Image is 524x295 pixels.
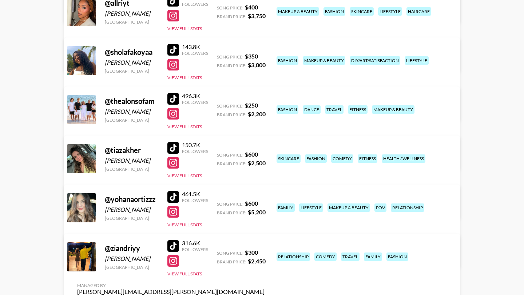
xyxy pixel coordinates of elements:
div: travel [341,252,360,261]
div: Followers [182,50,208,56]
div: @ sholafakoyaa [105,48,159,57]
button: View Full Stats [167,124,202,129]
div: fashion [323,7,345,16]
div: Followers [182,198,208,203]
div: relationship [391,203,424,212]
div: fitness [348,105,368,114]
div: fashion [386,252,408,261]
span: Song Price: [217,250,243,256]
div: Followers [182,1,208,7]
div: comedy [331,154,353,163]
div: [GEOGRAPHIC_DATA] [105,215,159,221]
div: fashion [277,105,298,114]
div: skincare [350,7,374,16]
div: dance [303,105,321,114]
div: 150.7K [182,141,208,149]
div: travel [325,105,344,114]
strong: $ 350 [245,53,258,60]
span: Brand Price: [217,14,246,19]
strong: $ 3,750 [248,12,266,19]
div: 496.3K [182,92,208,100]
div: [PERSON_NAME] [105,10,159,17]
div: makeup & beauty [327,203,370,212]
strong: $ 250 [245,102,258,109]
div: Followers [182,100,208,105]
strong: $ 600 [245,200,258,207]
div: [PERSON_NAME] [105,108,159,115]
div: lifestyle [299,203,323,212]
div: relationship [277,252,310,261]
div: comedy [314,252,337,261]
strong: $ 300 [245,249,258,256]
div: @ thealonsofam [105,97,159,106]
strong: $ 600 [245,151,258,158]
div: [PERSON_NAME] [105,206,159,213]
div: pov [374,203,386,212]
strong: $ 2,500 [248,159,266,166]
div: 143.8K [182,43,208,50]
div: [GEOGRAPHIC_DATA] [105,117,159,123]
div: [GEOGRAPHIC_DATA] [105,19,159,25]
div: [GEOGRAPHIC_DATA] [105,68,159,74]
span: Song Price: [217,54,243,60]
div: [PERSON_NAME] [105,59,159,66]
span: Brand Price: [217,63,246,68]
div: makeup & beauty [277,7,319,16]
strong: $ 5,200 [248,209,266,215]
div: 316.6K [182,239,208,247]
div: health / wellness [382,154,425,163]
div: makeup & beauty [372,105,414,114]
div: Followers [182,149,208,154]
div: fitness [358,154,377,163]
button: View Full Stats [167,75,202,80]
div: skincare [277,154,301,163]
button: View Full Stats [167,26,202,31]
div: makeup & beauty [303,56,345,65]
span: Song Price: [217,201,243,207]
strong: $ 2,200 [248,110,266,117]
div: fashion [277,56,298,65]
button: View Full Stats [167,222,202,227]
strong: $ 3,000 [248,61,266,68]
span: Brand Price: [217,210,246,215]
button: View Full Stats [167,173,202,178]
div: family [364,252,382,261]
div: family [277,203,295,212]
span: Brand Price: [217,161,246,166]
div: @ yohanaortizzz [105,195,159,204]
span: Song Price: [217,5,243,11]
div: diy/art/satisfaction [350,56,400,65]
div: Followers [182,247,208,252]
div: [GEOGRAPHIC_DATA] [105,264,159,270]
div: lifestyle [378,7,402,16]
div: [PERSON_NAME] [105,157,159,164]
span: Song Price: [217,152,243,158]
div: 461.5K [182,190,208,198]
div: @ ziandriyy [105,244,159,253]
span: Brand Price: [217,112,246,117]
button: View Full Stats [167,271,202,276]
div: Managed By [77,283,265,288]
div: haircare [406,7,431,16]
div: [GEOGRAPHIC_DATA] [105,166,159,172]
strong: $ 2,450 [248,258,266,264]
div: lifestyle [405,56,429,65]
div: @ tiazakher [105,146,159,155]
span: Brand Price: [217,259,246,264]
div: [PERSON_NAME] [105,255,159,262]
strong: $ 400 [245,4,258,11]
span: Song Price: [217,103,243,109]
div: fashion [305,154,327,163]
